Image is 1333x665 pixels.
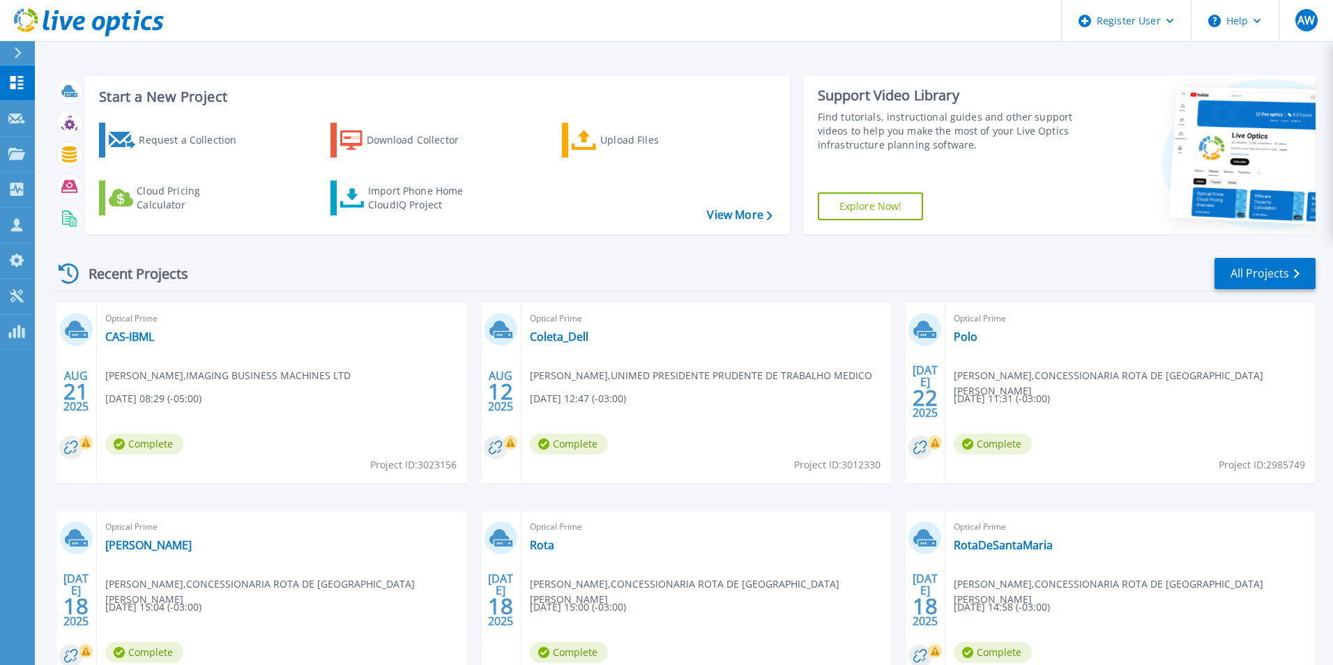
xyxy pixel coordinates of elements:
span: Optical Prime [105,519,459,535]
span: Complete [105,642,183,663]
span: AW [1297,15,1315,26]
a: Coleta_Dell [530,330,588,344]
span: Project ID: 2985749 [1219,457,1305,473]
div: Import Phone Home CloudIQ Project [368,184,477,212]
span: [DATE] 12:47 (-03:00) [530,391,626,406]
span: Complete [954,434,1032,454]
span: 12 [488,385,513,397]
div: Request a Collection [139,126,250,154]
div: Find tutorials, instructional guides and other support videos to help you make the most of your L... [818,110,1079,152]
span: Optical Prime [530,519,883,535]
span: 18 [913,600,938,612]
span: 18 [63,600,89,612]
div: Download Collector [367,126,478,154]
span: Optical Prime [954,519,1307,535]
a: All Projects [1214,258,1316,289]
span: [PERSON_NAME] , UNIMED PRESIDENTE PRUDENTE DE TRABALHO MEDICO [530,368,872,383]
div: Upload Files [600,126,712,154]
a: CAS-IBML [105,330,154,344]
span: [DATE] 08:29 (-05:00) [105,391,201,406]
span: [PERSON_NAME] , IMAGING BUSINESS MACHINES LTD [105,368,351,383]
span: [DATE] 15:00 (-03:00) [530,599,626,615]
h3: Start a New Project [99,89,772,105]
span: [DATE] 15:04 (-03:00) [105,599,201,615]
a: View More [707,208,772,222]
a: [PERSON_NAME] [105,538,192,552]
a: Download Collector [330,123,486,158]
a: RotaDeSantaMaria [954,538,1053,552]
span: [DATE] 11:31 (-03:00) [954,391,1050,406]
span: [PERSON_NAME] , CONCESSIONARIA ROTA DE [GEOGRAPHIC_DATA][PERSON_NAME] [530,576,892,607]
div: [DATE] 2025 [63,574,89,625]
a: Explore Now! [818,192,924,220]
span: Project ID: 3023156 [370,457,457,473]
span: Complete [105,434,183,454]
div: Support Video Library [818,86,1079,105]
span: Project ID: 3012330 [794,457,881,473]
span: [PERSON_NAME] , CONCESSIONARIA ROTA DE [GEOGRAPHIC_DATA][PERSON_NAME] [105,576,467,607]
div: AUG 2025 [63,366,89,417]
span: Complete [530,434,608,454]
div: [DATE] 2025 [912,574,938,625]
a: Polo [954,330,977,344]
a: Upload Files [562,123,717,158]
div: AUG 2025 [487,366,514,417]
span: 21 [63,385,89,397]
a: Request a Collection [99,123,254,158]
div: Cloud Pricing Calculator [137,184,248,212]
span: Optical Prime [530,311,883,326]
span: Optical Prime [105,311,459,326]
span: [PERSON_NAME] , CONCESSIONARIA ROTA DE [GEOGRAPHIC_DATA][PERSON_NAME] [954,368,1316,399]
span: Optical Prime [954,311,1307,326]
a: Rota [530,538,554,552]
div: [DATE] 2025 [912,366,938,417]
span: 22 [913,392,938,404]
div: [DATE] 2025 [487,574,514,625]
span: 18 [488,600,513,612]
span: [DATE] 14:58 (-03:00) [954,599,1050,615]
a: Cloud Pricing Calculator [99,181,254,215]
span: Complete [954,642,1032,663]
div: Recent Projects [54,257,207,291]
span: Complete [530,642,608,663]
span: [PERSON_NAME] , CONCESSIONARIA ROTA DE [GEOGRAPHIC_DATA][PERSON_NAME] [954,576,1316,607]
